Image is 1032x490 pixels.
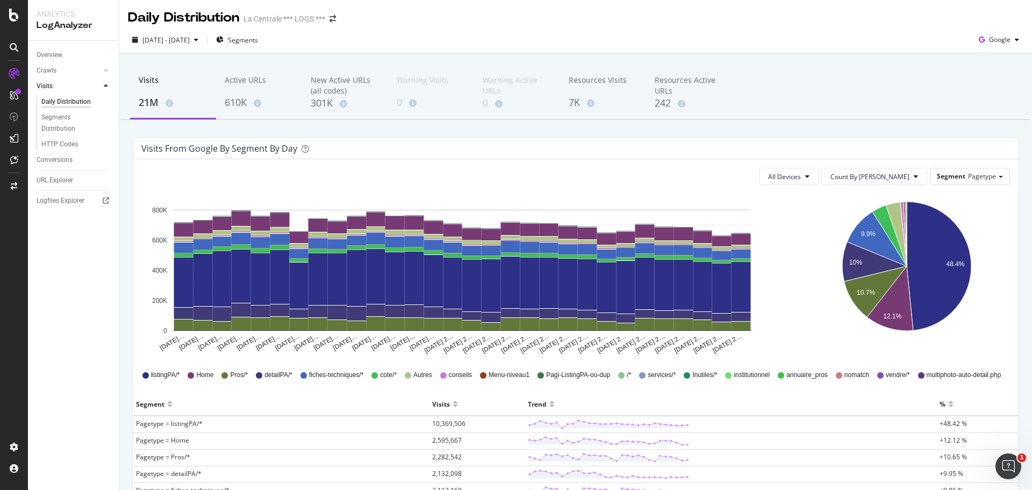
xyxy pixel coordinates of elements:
a: Crawls [37,65,101,76]
span: detailPA/* [264,371,292,380]
span: Count By Day [830,172,909,181]
a: Overview [37,49,111,61]
span: 10,369,506 [432,419,465,428]
span: Home [196,371,213,380]
div: LogAnalyzer [37,19,110,32]
iframe: Intercom live chat [995,453,1021,479]
div: Active URLs [225,75,293,95]
div: arrow-right-arrow-left [329,15,336,23]
a: Visits [37,81,101,92]
span: multiphoto-auto-detail.php [927,371,1001,380]
span: 2,132,098 [432,469,462,478]
span: Pagi-ListingPA-ou-dup [546,371,610,380]
span: 1 [1017,453,1026,462]
span: Autres [413,371,432,380]
svg: A chart. [141,194,783,355]
span: Pros/* [230,371,248,380]
div: Visits [432,395,450,413]
div: 21M [139,96,207,110]
text: 10% [849,259,862,266]
div: New Active URLs (all codes) [311,75,379,96]
text: 400K [152,267,167,274]
div: 0 [397,96,465,110]
span: cote/* [380,371,397,380]
span: annuaire_pros [786,371,828,380]
text: 800K [152,207,167,214]
span: +48.42 % [940,419,967,428]
div: Visits from google by Segment by Day [141,143,297,154]
span: +10.65 % [940,452,967,461]
span: +12.12 % [940,436,967,445]
div: Visits [139,75,207,95]
text: 9.9% [861,230,876,238]
div: Visits [37,81,53,92]
span: Segment [937,172,965,181]
span: 2,282,542 [432,452,462,461]
div: URL Explorer [37,175,73,186]
span: fiches-techniques/* [309,371,363,380]
span: vendre/* [886,371,910,380]
span: Pagetype = listingPA/* [136,419,203,428]
text: 0 [163,327,167,335]
button: Count By [PERSON_NAME] [821,168,927,185]
div: HTTP Codes [41,139,78,150]
text: 200K [152,297,167,304]
button: All Devices [759,168,819,185]
button: Segments [212,31,262,48]
div: Segments Distribution [41,112,101,134]
span: Pagetype = detailPA/* [136,469,202,478]
div: Resources Visits [569,75,637,95]
span: All Devices [768,172,801,181]
div: 7K [569,96,637,110]
text: 600K [152,237,167,244]
div: Trend [528,395,547,413]
span: Google [989,35,1010,44]
div: Overview [37,49,62,61]
div: Resources Active URLs [655,75,723,96]
span: Pagetype = Home [136,436,189,445]
a: Daily Distribution [41,96,111,108]
div: Crawls [37,65,56,76]
span: 2,595,667 [432,436,462,445]
button: Google [974,31,1023,48]
span: Pagetype = Pros/* [136,452,190,461]
div: 0 [483,96,551,110]
div: 301K [311,96,379,110]
span: conseils [449,371,472,380]
div: Conversions [37,154,73,166]
span: Inutiles/* [692,371,717,380]
span: Menu-niveau1 [489,371,529,380]
span: Segments [228,35,258,45]
div: Logfiles Explorer [37,195,84,207]
div: Warning Visits [397,75,465,95]
div: Analytics [37,9,110,19]
div: 610K [225,96,293,110]
div: Warning Active URLs [483,75,551,96]
svg: A chart. [805,194,1008,355]
span: services/* [648,371,676,380]
text: 48.4% [946,260,964,268]
a: Conversions [37,154,111,166]
div: 242 [655,96,723,110]
span: Pagetype [968,172,996,181]
span: +9.95 % [940,469,963,478]
div: Segment [136,395,164,413]
a: URL Explorer [37,175,111,186]
text: 10.7% [857,289,875,297]
div: Daily Distribution [41,96,91,108]
span: institutionnel [734,371,770,380]
span: listingPA/* [151,371,180,380]
button: [DATE] - [DATE] [128,31,203,48]
span: nomatch [844,371,869,380]
span: [DATE] - [DATE] [142,35,190,45]
a: Logfiles Explorer [37,195,111,207]
a: Segments Distribution [41,112,111,134]
div: Daily Distribution [128,9,239,27]
div: % [940,395,945,413]
a: HTTP Codes [41,139,111,150]
text: 12.1% [883,313,901,320]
